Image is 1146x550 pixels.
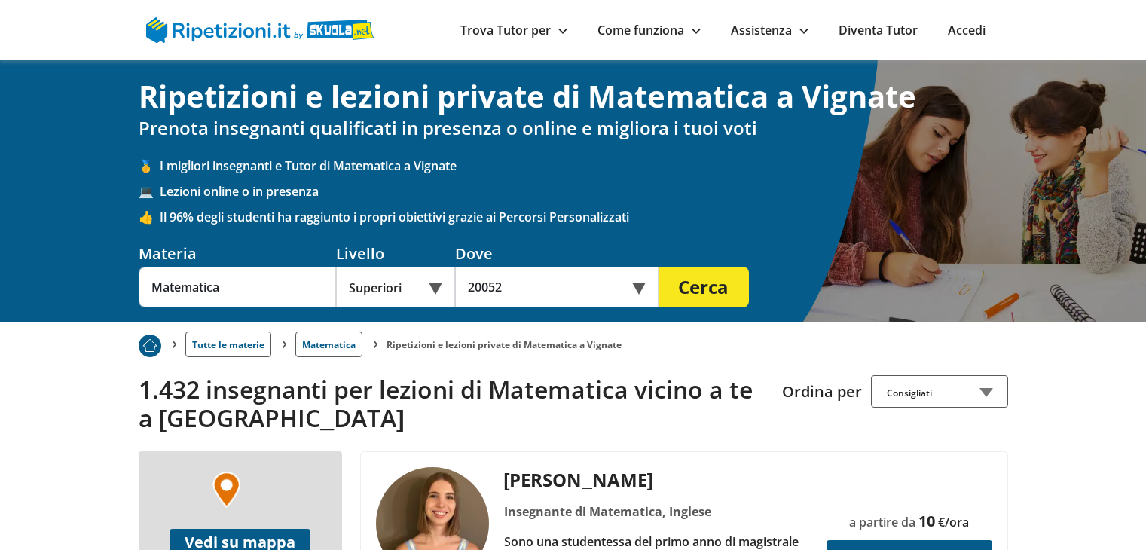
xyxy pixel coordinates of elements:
div: [PERSON_NAME] [498,467,817,492]
span: 🥇 [139,157,160,174]
a: Matematica [295,332,362,357]
input: Es. Indirizzo o CAP [455,267,638,307]
span: 10 [918,511,935,531]
a: logo Skuola.net | Ripetizioni.it [146,20,374,37]
span: €/ora [938,514,969,530]
span: 👍 [139,209,160,225]
a: Diventa Tutor [839,22,918,38]
li: Ripetizioni e lezioni private di Matematica a Vignate [387,338,622,351]
a: Come funziona [597,22,701,38]
div: Materia [139,243,336,264]
div: Livello [336,243,455,264]
div: Superiori [336,267,455,307]
span: a partire da [849,514,915,530]
span: 💻 [139,183,160,200]
h2: Prenota insegnanti qualificati in presenza o online e migliora i tuoi voti [139,118,1008,139]
button: Cerca [659,267,749,307]
img: Marker [212,472,240,508]
a: Assistenza [731,22,808,38]
span: I migliori insegnanti e Tutor di Matematica a Vignate [160,157,1008,174]
h1: Ripetizioni e lezioni private di Matematica a Vignate [139,78,1008,115]
img: Piu prenotato [139,335,161,357]
img: logo Skuola.net | Ripetizioni.it [146,17,374,43]
label: Ordina per [782,381,862,402]
nav: breadcrumb d-none d-tablet-block [139,322,1008,357]
div: Consigliati [871,375,1008,408]
h2: 1.432 insegnanti per lezioni di Matematica vicino a te a [GEOGRAPHIC_DATA] [139,375,771,433]
div: Dove [455,243,659,264]
input: Es. Matematica [139,267,336,307]
a: Tutte le materie [185,332,271,357]
span: Lezioni online o in presenza [160,183,1008,200]
span: Il 96% degli studenti ha raggiunto i propri obiettivi grazie ai Percorsi Personalizzati [160,209,1008,225]
div: Insegnante di Matematica, Inglese [498,501,817,522]
a: Trova Tutor per [460,22,567,38]
a: Accedi [948,22,986,38]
